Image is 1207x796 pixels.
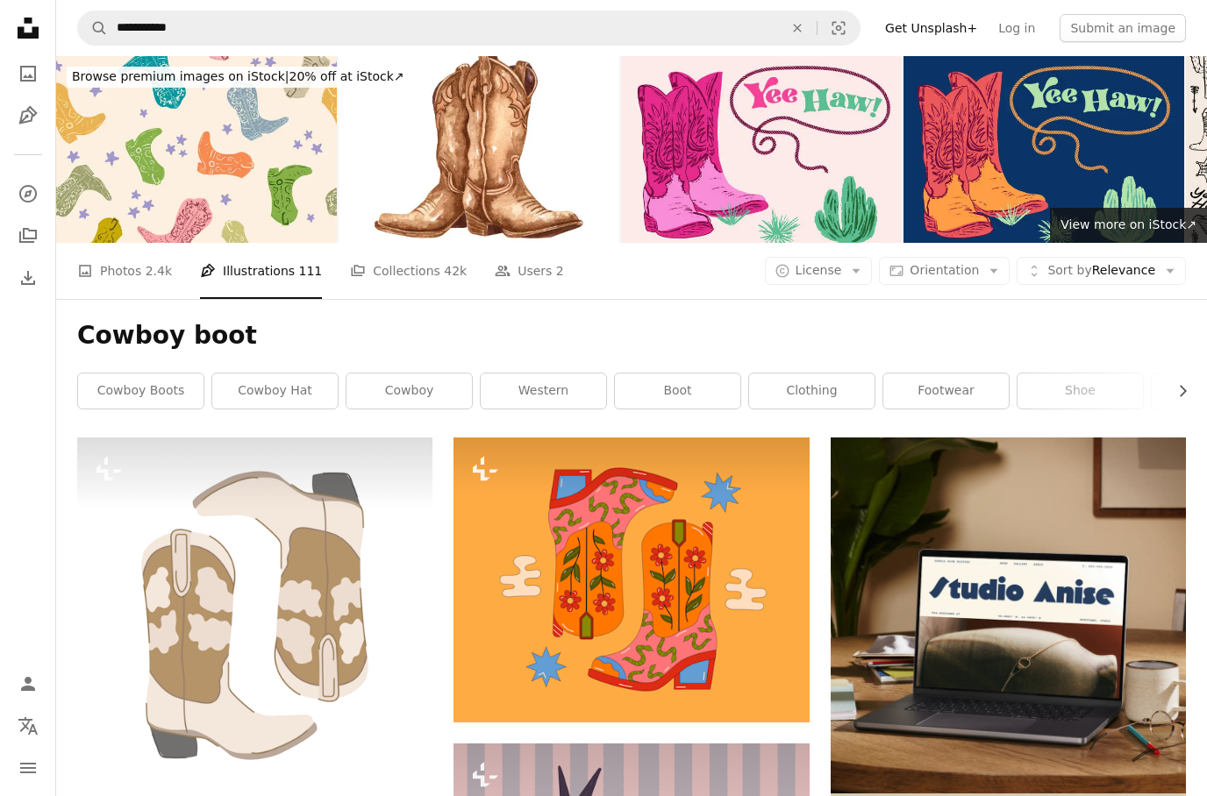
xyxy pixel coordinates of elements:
img: Cute Cowgirl Boots And Cactus Poster [903,56,1184,243]
a: cowboy [346,373,472,409]
span: Browse premium images on iStock | [72,69,289,83]
a: Users 2 [495,243,564,299]
a: Illustrations [11,98,46,133]
a: Explore [11,176,46,211]
button: Language [11,708,46,743]
a: Download History [11,260,46,295]
a: Get Unsplash+ [875,14,988,42]
img: Seamless Background Pattern Of Cowboy Boots [56,56,337,243]
button: Submit an image [1060,14,1186,42]
span: View more on iStock ↗ [1061,217,1196,231]
button: Menu [11,750,46,785]
a: Photos 2.4k [77,243,172,299]
a: footwear [883,373,1009,409]
button: License [765,257,873,285]
span: Sort by [1047,263,1091,277]
span: 2.4k [146,261,172,281]
span: 20% off at iStock ↗ [72,69,404,83]
a: clothing [749,373,875,409]
a: cowboy hat [212,373,338,409]
span: License [796,263,842,277]
img: file-1705123271268-c3eaf6a79b21image [831,437,1186,792]
a: Log in [988,14,1046,42]
a: View more on iStock↗ [1050,208,1207,243]
a: Collections [11,218,46,253]
span: 2 [556,261,564,281]
a: Log in / Sign up [11,666,46,701]
span: 42k [444,261,467,281]
button: Clear [778,11,817,45]
form: Find visuals sitewide [77,11,861,46]
a: boot [615,373,740,409]
a: cowboy boots [78,373,204,409]
img: Cute Pink Cowgirl Boots And Cactus Poster [621,56,902,243]
a: western [481,373,606,409]
a: Browse premium images on iStock|20% off at iStock↗ [56,56,420,98]
button: Orientation [879,257,1010,285]
img: A pair of cartoon style cowboy boots. Wild west design element. Isolated on white. [77,437,432,792]
a: A pair of cartoon style cowboy boots. Wild west design element. Isolated on white. [77,607,432,622]
h1: Cowboy boot [77,320,1186,352]
a: Photos [11,56,46,91]
button: Visual search [818,11,860,45]
button: Sort byRelevance [1017,257,1186,285]
span: Relevance [1047,262,1155,280]
img: Watercolor cowboy boots. Hand painted rodeo theme design. Countryside living at Texas themed illu... [339,56,619,243]
span: Orientation [910,263,979,277]
img: Colorful and funky boots. [454,437,809,721]
a: shoe [1018,373,1143,409]
a: Colorful and funky boots. [454,572,809,587]
button: scroll list to the right [1167,373,1186,409]
button: Search Unsplash [78,11,108,45]
a: Collections 42k [350,243,467,299]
